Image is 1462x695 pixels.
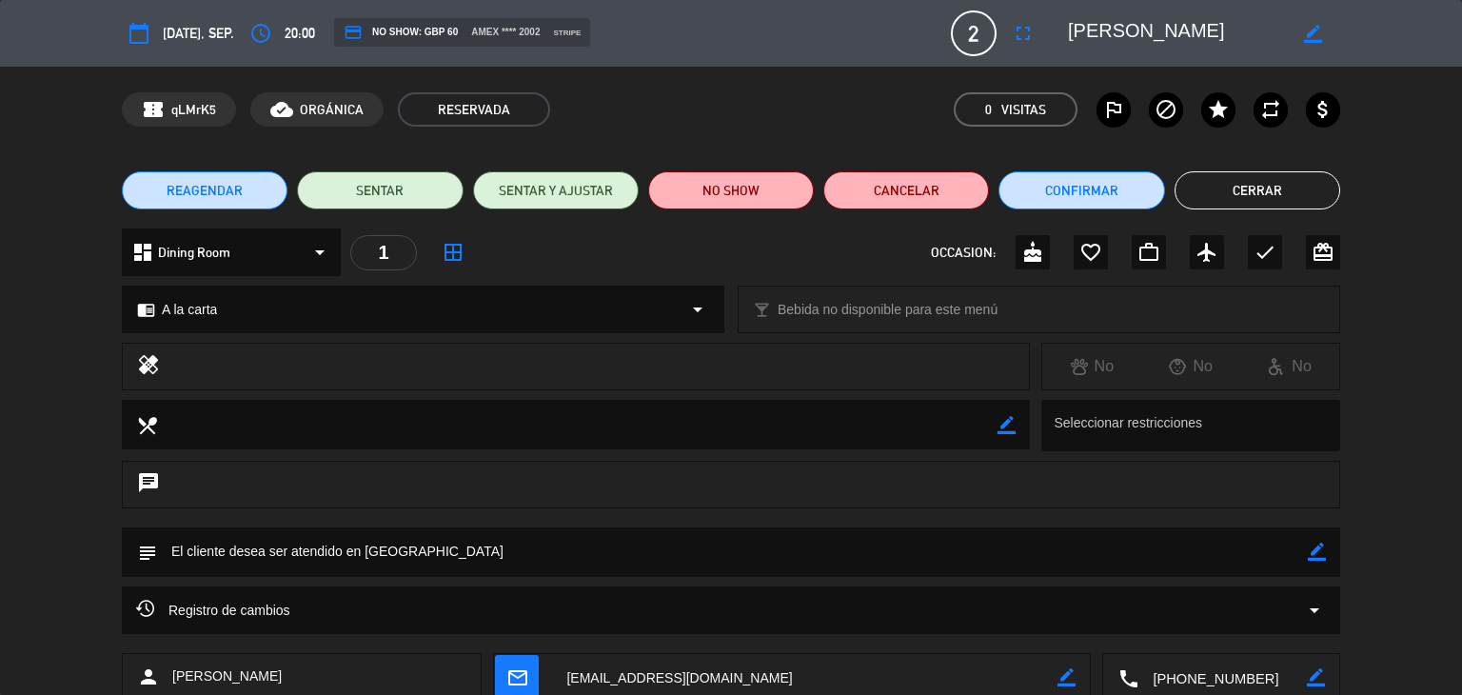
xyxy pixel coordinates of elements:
[998,416,1016,434] i: border_color
[931,242,996,264] span: OCCASION:
[553,27,581,39] span: stripe
[1012,22,1035,45] i: fullscreen
[506,666,527,687] i: mail_outline
[136,414,157,435] i: local_dining
[753,301,771,319] i: local_bar
[1259,98,1282,121] i: repeat
[823,171,989,209] button: Cancelar
[1001,99,1046,121] em: Visitas
[350,235,417,270] div: 1
[778,299,998,321] span: Bebida no disponible para este menú
[158,242,230,264] span: Dining Room
[1308,543,1326,561] i: border_color
[1312,241,1334,264] i: card_giftcard
[473,171,639,209] button: SENTAR Y AJUSTAR
[1079,241,1102,264] i: favorite_border
[1141,354,1240,379] div: No
[308,241,331,264] i: arrow_drop_down
[122,16,156,50] button: calendar_today
[285,22,315,45] span: 20:00
[137,301,155,319] i: chrome_reader_mode
[1207,98,1230,121] i: star
[128,22,150,45] i: calendar_today
[270,98,293,121] i: cloud_done
[137,471,160,498] i: chat
[131,241,154,264] i: dashboard
[244,16,278,50] button: access_time
[172,665,282,687] span: [PERSON_NAME]
[1195,241,1218,264] i: airplanemode_active
[137,665,160,688] i: person
[1312,98,1334,121] i: attach_money
[1042,354,1141,379] div: No
[398,92,550,127] span: RESERVADA
[167,181,243,201] span: REAGENDAR
[1021,241,1044,264] i: cake
[137,353,160,380] i: healing
[122,171,287,209] button: REAGENDAR
[1303,599,1326,622] i: arrow_drop_down
[1307,668,1325,686] i: border_color
[1137,241,1160,264] i: work_outline
[142,98,165,121] span: confirmation_number
[1304,25,1322,43] i: border_color
[136,542,157,563] i: subject
[249,22,272,45] i: access_time
[1254,241,1276,264] i: check
[163,22,234,45] span: [DATE], sep.
[1102,98,1125,121] i: outlined_flag
[344,23,363,42] i: credit_card
[344,23,458,42] span: NO SHOW: GBP 60
[648,171,814,209] button: NO SHOW
[1155,98,1177,121] i: block
[1175,171,1340,209] button: Cerrar
[998,171,1164,209] button: Confirmar
[951,10,997,56] span: 2
[300,99,364,121] span: ORGÁNICA
[1240,354,1339,379] div: No
[985,99,992,121] span: 0
[171,99,216,121] span: qLMrK5
[1006,16,1040,50] button: fullscreen
[136,599,290,622] span: Registro de cambios
[442,241,464,264] i: border_all
[162,299,217,321] span: A la carta
[686,298,709,321] i: arrow_drop_down
[1117,667,1138,688] i: local_phone
[297,171,463,209] button: SENTAR
[1057,668,1076,686] i: border_color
